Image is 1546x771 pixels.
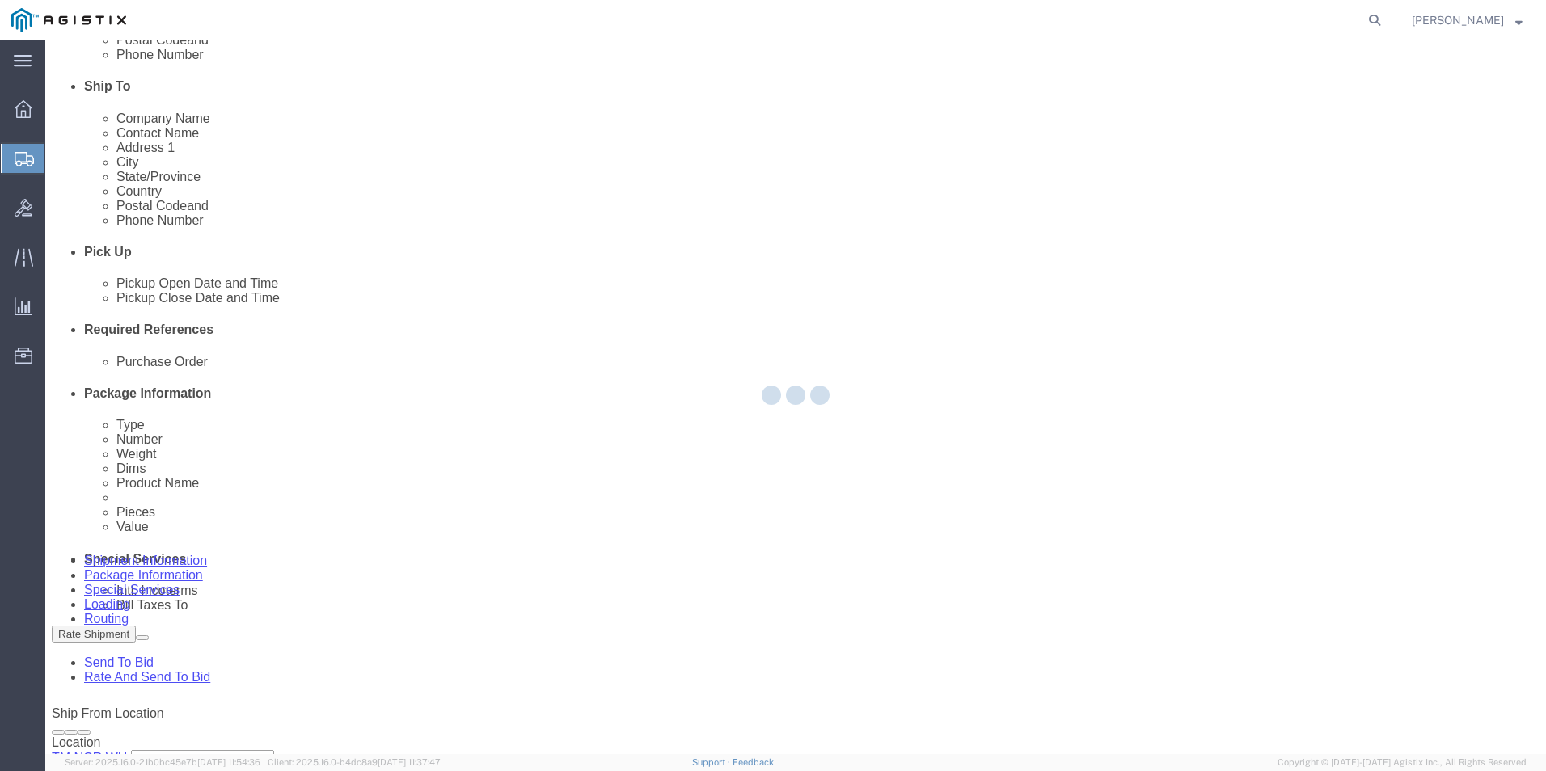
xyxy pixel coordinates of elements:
span: Client: 2025.16.0-b4dc8a9 [268,757,441,767]
button: [PERSON_NAME] [1411,11,1523,30]
a: Feedback [733,757,774,767]
img: logo [11,8,126,32]
a: Support [692,757,733,767]
span: Server: 2025.16.0-21b0bc45e7b [65,757,260,767]
span: Feras Saleh [1412,11,1504,29]
span: [DATE] 11:54:36 [197,757,260,767]
span: [DATE] 11:37:47 [378,757,441,767]
span: Copyright © [DATE]-[DATE] Agistix Inc., All Rights Reserved [1278,756,1527,769]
